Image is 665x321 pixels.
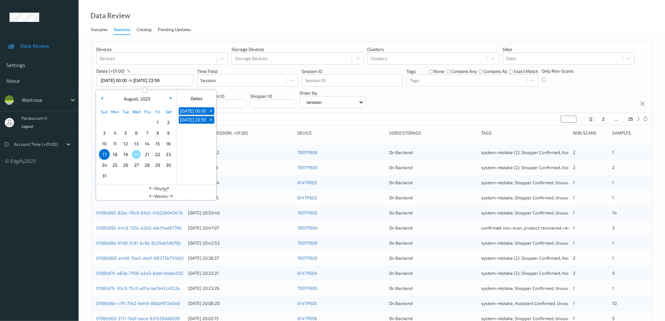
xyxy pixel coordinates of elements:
div: Choose Thursday August 21 of 2025 [142,149,152,160]
div: Catalog [137,26,151,34]
div: Choose Saturday August 16 of 2025 [163,138,174,149]
span: 2 [164,118,173,127]
a: Catalog [137,25,158,34]
div: Choose Wednesday July 30 of 2025 [131,117,142,128]
span: 1 [613,195,614,200]
a: 614TP602 [297,195,317,200]
span: system-mistake, Assistant Confirmed, Unusual-Activity [481,301,590,306]
a: 0198b97c-93c9-75c0-a01a-be1b42cd122a [96,285,180,291]
p: Clusters [367,46,499,53]
span: 10 [613,301,617,306]
span: 31 [100,171,109,180]
div: Choose Monday July 28 of 2025 [110,117,120,128]
span: 1 [573,225,575,230]
span: 1 [573,316,575,321]
div: Tags [481,130,569,136]
div: Choose Saturday August 09 of 2025 [163,128,174,138]
span: 18 [111,150,119,159]
div: Choose Sunday July 27 of 2025 [99,117,110,128]
a: Sessions [114,25,137,35]
a: 0198b995-82ac-76c9-81b2-41622604047d [96,210,183,215]
button: [DATE] 00:00 [179,107,207,115]
div: Wed [131,106,142,117]
div: Choose Monday August 04 of 2025 [110,128,120,138]
a: 789TP605 [297,210,317,215]
div: Choose Sunday August 17 of 2025 [99,149,110,160]
a: 789TP609 [297,240,317,246]
div: Choose Tuesday August 05 of 2025 [120,128,131,138]
div: Tue [120,106,131,117]
div: On Backend [389,149,477,156]
a: 614TP604 [297,270,317,276]
span: 1 [613,180,614,185]
span: 6 [132,129,141,137]
button: [DATE] 23:59 [179,116,207,124]
button: + [207,116,214,124]
span: 26 [121,161,130,169]
div: On Backend [389,240,477,246]
span: 5 [121,129,130,137]
span: August [122,96,138,101]
div: Samples [91,26,107,34]
div: Choose Tuesday July 29 of 2025 [120,117,131,128]
div: Thu [142,106,152,117]
label: none [434,68,444,75]
a: Pending Updates [158,25,197,34]
span: 24 [100,161,109,169]
div: Choose Saturday August 02 of 2025 [163,117,174,128]
a: 0198b988-a448-7ba5-abd1-88372b7310d3 [96,255,184,261]
span: 7 [143,129,151,137]
div: [DATE] 20:47:07 [188,225,293,231]
a: 789TP604 [297,225,318,230]
div: [DATE] 22:18:42 [188,149,293,156]
div: Choose Monday August 11 of 2025 [110,138,120,149]
span: 3 [613,225,615,230]
div: Choose Thursday August 07 of 2025 [142,128,152,138]
div: On Backend [389,164,477,171]
span: 14 [613,210,617,215]
button: ... [613,116,620,122]
p: Storage Devices [232,46,364,53]
span: 1 [613,285,614,291]
div: Choose Sunday August 24 of 2025 [99,160,110,170]
div: Choose Saturday September 06 of 2025 [163,170,174,181]
button: 2 [600,116,607,122]
div: On Backend [389,195,477,201]
div: Choose Tuesday August 26 of 2025 [120,160,131,170]
span: 1 [153,118,162,127]
span: 9 [164,129,173,137]
a: 789TP605 [297,255,317,261]
p: Only Non-Scans [542,68,574,74]
a: Samples [91,25,114,34]
div: Choose Wednesday August 13 of 2025 [131,138,142,149]
p: Order By [300,90,366,96]
span: 5 [613,270,615,276]
a: 614TP605 [297,180,317,185]
span: 2025 [139,96,151,101]
div: Non Scans [573,130,608,136]
span: 20 [132,150,141,159]
div: [DATE] 20:42:53 [188,240,293,246]
span: 27 [132,161,141,169]
p: Session ID [302,68,403,75]
span: 1 [613,240,614,246]
div: On Backend [389,210,477,216]
span: 1 [573,240,575,246]
p: Sites [503,46,635,53]
button: 1 [588,116,594,122]
div: Device [297,130,385,136]
span: 1 [613,255,614,261]
span: 1 [573,210,575,215]
span: 13 [132,139,141,148]
div: Data Review [91,13,130,19]
a: 0198b96e-c1f1-77e2-bd49-860af972d3e8 [96,301,180,306]
span: 16 [164,139,173,148]
a: 789TP605 [297,285,317,291]
span: Weeks [154,193,168,199]
div: [DATE] 21:19:33 [188,164,293,171]
button: 25 [626,116,635,122]
span: confirmed-non-scan, product recovered, recovered product, Shopper Confirmed [481,225,641,230]
a: 0198b98e-61d9-7c91-bc9e-8c25ab1db75b [96,240,181,246]
span: 22 [153,150,162,159]
div: Choose Saturday August 23 of 2025 [163,149,174,160]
